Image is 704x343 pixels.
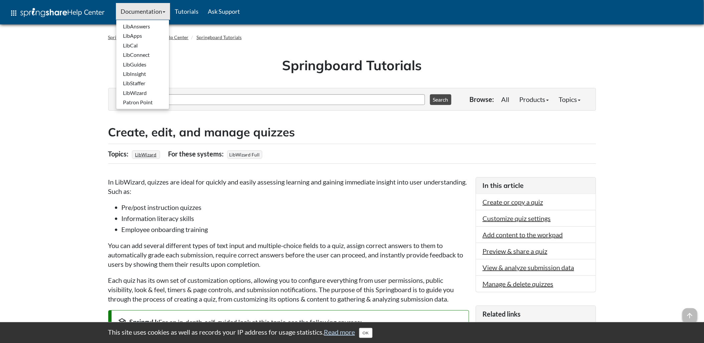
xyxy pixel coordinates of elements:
[683,308,697,323] span: arrow_upward
[497,93,515,106] a: All
[122,203,469,212] li: Pre/post instruction quizzes
[108,34,155,40] a: Springshare Resources
[108,275,469,304] p: Each quiz has its own set of customization options, allowing you to configure everything from use...
[116,88,169,98] a: LibWizard
[116,41,169,50] a: LibCal
[483,181,589,190] h3: In this article
[324,328,355,336] a: Read more
[20,8,67,17] img: Springshare
[483,198,543,206] a: Create or copy a quiz
[116,98,169,107] a: Patron Point
[5,3,109,23] a: apps Help Center
[108,147,130,160] div: Topics:
[134,150,158,159] a: LibWizard
[122,214,469,223] li: Information literacy skills
[118,317,126,325] span: school
[359,328,373,338] button: Close
[554,93,586,106] a: Topics
[108,177,469,196] p: In LibWizard, quizzes are ideal for quickly and easily assessing learning and gaining immediate i...
[108,124,596,140] h2: Create, edit, and manage quizzes
[483,247,548,255] a: Preview & share a quiz
[130,318,159,326] strong: SpringyU:
[430,94,451,105] button: Search
[116,22,169,31] a: LibAnswers
[116,3,170,20] a: Documentation
[102,327,603,338] div: This site uses cookies as well as records your IP address for usage statistics.
[515,93,554,106] a: Products
[168,147,226,160] div: For these systems:
[113,56,591,75] h1: Springboard Tutorials
[163,34,189,40] a: Help Center
[483,214,551,222] a: Customize quiz settings
[118,317,462,327] div: For an in-depth, self-guided look at this topic, see the following courses:
[197,34,242,40] a: Springboard Tutorials
[683,309,697,317] a: arrow_upward
[122,225,469,234] li: Employee onboarding training
[203,3,245,20] a: Ask Support
[483,280,554,288] a: Manage & delete quizzes
[483,263,574,271] a: View & analyze submission data
[108,241,469,269] p: You can add several different types of text input and multiple-choice fields to a quiz, assign co...
[227,150,262,159] span: LibWizard Full
[483,310,521,318] span: Related links
[67,8,105,16] span: Help Center
[116,69,169,79] a: LibInsight
[116,31,169,40] a: LibApps
[470,95,494,104] p: Browse:
[483,231,563,239] a: Add content to the workpad
[116,79,169,88] a: LibStaffer
[116,60,169,69] a: LibGuides
[170,3,203,20] a: Tutorials
[10,9,18,17] span: apps
[116,50,169,60] a: LibConnect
